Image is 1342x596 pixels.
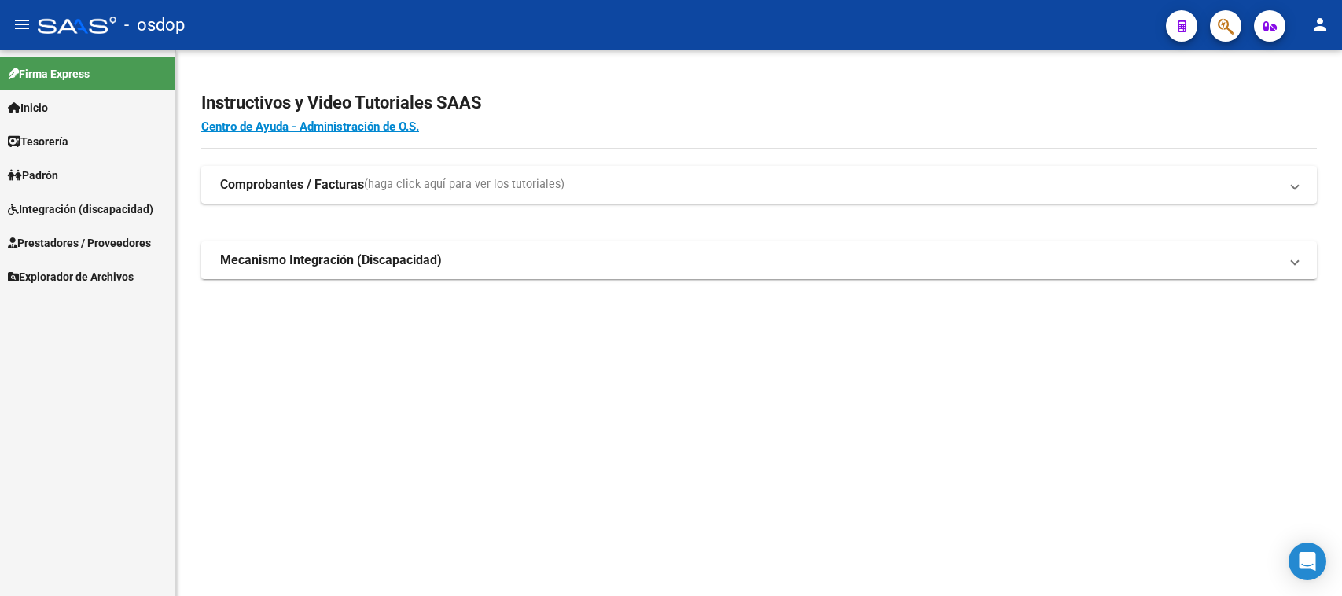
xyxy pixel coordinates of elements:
[13,15,31,34] mat-icon: menu
[8,167,58,184] span: Padrón
[201,166,1317,204] mat-expansion-panel-header: Comprobantes / Facturas(haga click aquí para ver los tutoriales)
[220,252,442,269] strong: Mecanismo Integración (Discapacidad)
[8,65,90,83] span: Firma Express
[1289,543,1326,580] div: Open Intercom Messenger
[8,201,153,218] span: Integración (discapacidad)
[8,234,151,252] span: Prestadores / Proveedores
[8,268,134,285] span: Explorador de Archivos
[364,176,564,193] span: (haga click aquí para ver los tutoriales)
[1311,15,1329,34] mat-icon: person
[201,241,1317,279] mat-expansion-panel-header: Mecanismo Integración (Discapacidad)
[8,133,68,150] span: Tesorería
[201,120,419,134] a: Centro de Ayuda - Administración de O.S.
[220,176,364,193] strong: Comprobantes / Facturas
[201,88,1317,118] h2: Instructivos y Video Tutoriales SAAS
[124,8,185,42] span: - osdop
[8,99,48,116] span: Inicio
